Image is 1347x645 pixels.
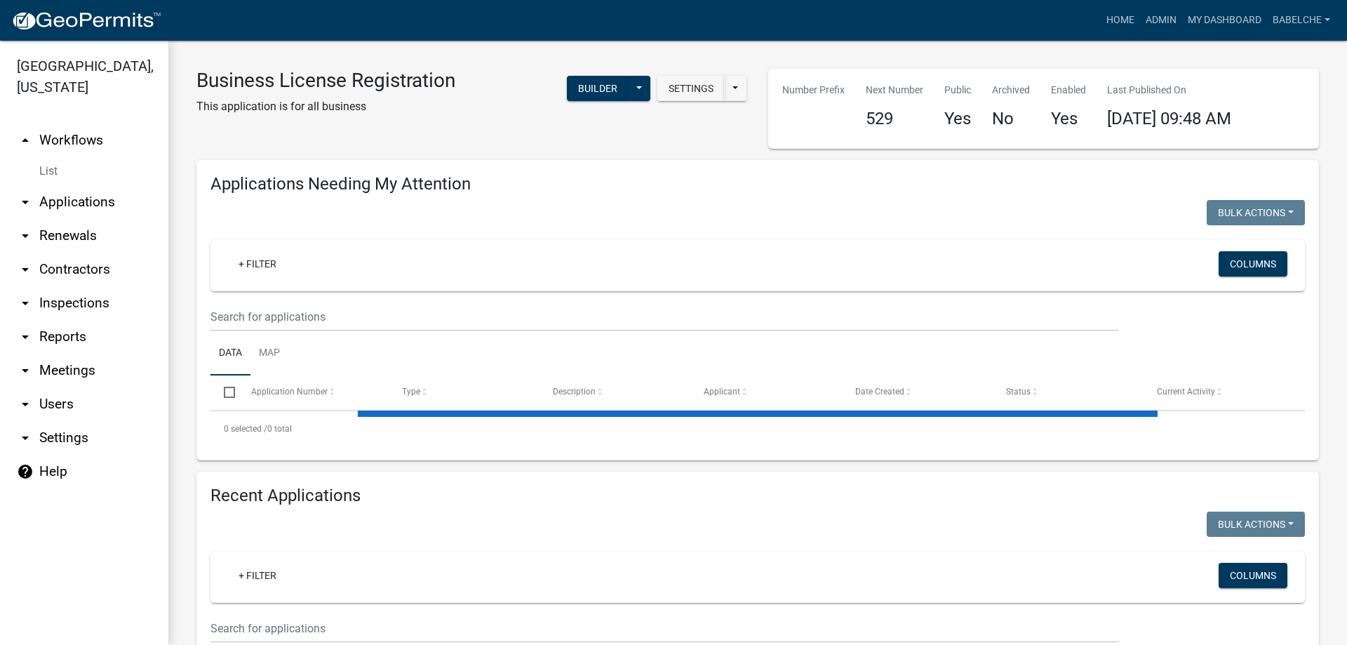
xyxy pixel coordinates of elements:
[251,387,328,397] span: Application Number
[1219,251,1287,277] button: Columns
[17,261,34,278] i: arrow_drop_down
[17,227,34,244] i: arrow_drop_down
[227,251,288,277] a: + Filter
[657,76,725,101] button: Settings
[17,396,34,413] i: arrow_drop_down
[1051,109,1086,129] h4: Yes
[704,387,740,397] span: Applicant
[1182,7,1267,34] a: My Dashboard
[690,375,841,409] datatable-header-cell: Applicant
[224,424,267,434] span: 0 selected /
[17,132,34,149] i: arrow_drop_up
[210,331,250,376] a: Data
[17,295,34,312] i: arrow_drop_down
[866,109,923,129] h4: 529
[944,83,971,98] p: Public
[1140,7,1182,34] a: Admin
[1157,387,1215,397] span: Current Activity
[389,375,540,409] datatable-header-cell: Type
[210,486,1305,506] h4: Recent Applications
[210,614,1119,643] input: Search for applications
[237,375,388,409] datatable-header-cell: Application Number
[1207,512,1305,537] button: Bulk Actions
[1107,109,1231,128] span: [DATE] 09:48 AM
[17,430,34,446] i: arrow_drop_down
[1107,83,1231,98] p: Last Published On
[567,76,629,101] button: Builder
[1144,375,1294,409] datatable-header-cell: Current Activity
[196,69,455,93] h3: Business License Registration
[210,302,1119,331] input: Search for applications
[841,375,992,409] datatable-header-cell: Date Created
[1006,387,1031,397] span: Status
[17,463,34,480] i: help
[992,109,1030,129] h4: No
[1051,83,1086,98] p: Enabled
[992,83,1030,98] p: Archived
[402,387,420,397] span: Type
[250,331,288,376] a: Map
[210,174,1305,194] h4: Applications Needing My Attention
[1101,7,1140,34] a: Home
[1207,200,1305,225] button: Bulk Actions
[227,563,288,588] a: + Filter
[1267,7,1336,34] a: babelche
[196,98,455,115] p: This application is for all business
[210,411,1305,446] div: 0 total
[944,109,971,129] h4: Yes
[210,375,237,409] datatable-header-cell: Select
[855,387,904,397] span: Date Created
[866,83,923,98] p: Next Number
[993,375,1144,409] datatable-header-cell: Status
[540,375,690,409] datatable-header-cell: Description
[17,194,34,211] i: arrow_drop_down
[17,328,34,345] i: arrow_drop_down
[1219,563,1287,588] button: Columns
[782,83,845,98] p: Number Prefix
[17,362,34,379] i: arrow_drop_down
[553,387,596,397] span: Description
